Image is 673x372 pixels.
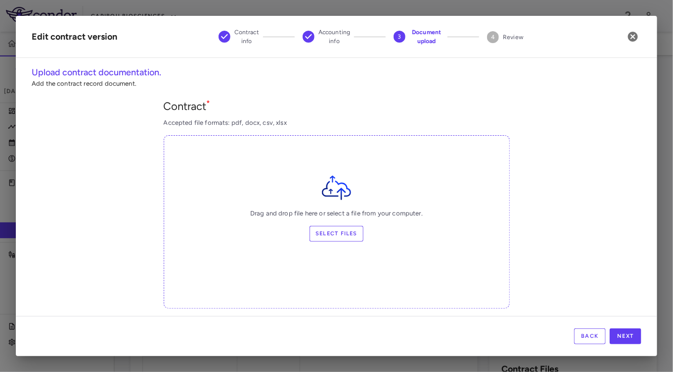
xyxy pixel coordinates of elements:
p: Drag and drop file here or select a file from your computer. [164,209,509,218]
span: Contract info [234,28,259,46]
button: Document upload [386,16,451,57]
p: Accepted file formats: pdf, docx, csv, xlsx [164,118,510,127]
span: Accounting info [318,28,351,46]
button: Back [574,328,606,344]
h5: Contract [164,98,510,114]
img: File Icon [322,175,351,200]
h6: Upload contract documentation. [32,66,641,79]
p: Add the contract record document. [32,79,641,88]
div: Edit contract version [32,30,117,44]
button: Next [610,328,641,344]
label: Select files [310,226,363,242]
button: Accounting info [295,16,359,57]
span: Document upload [409,28,444,46]
text: 3 [398,33,402,40]
button: Contract info [211,16,267,57]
